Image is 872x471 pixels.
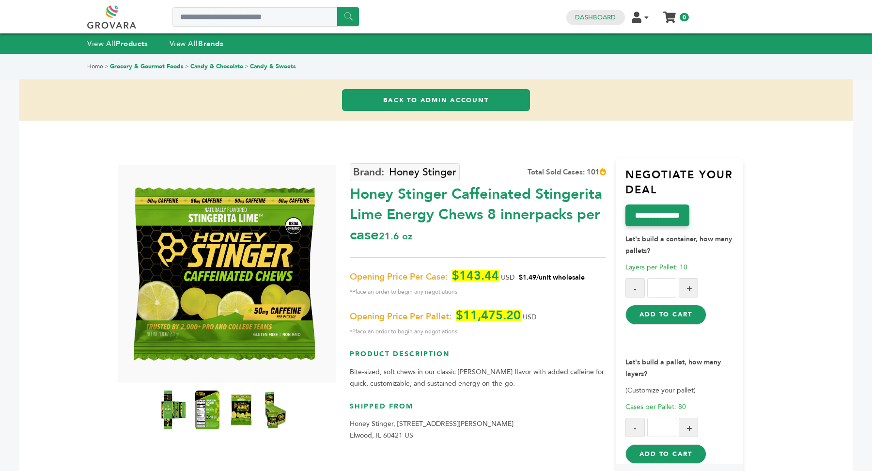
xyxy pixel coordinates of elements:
img: Honey Stinger Caffeinated Stingerita Lime Energy Chews 8 innerpacks per case 21.6 oz [115,165,333,383]
button: Add to Cart [625,305,706,324]
button: Add to Cart [625,444,706,464]
strong: Let's build a container, how many pallets? [625,235,732,255]
button: + [679,418,698,437]
button: + [679,278,698,298]
strong: Products [116,39,148,48]
a: Honey Stinger [350,163,460,181]
span: Cases per Pallet: 80 [625,402,686,411]
a: Back to Admin Account [342,89,530,111]
span: *Place an order to begin any negotiations [350,286,606,298]
h3: Shipped From [350,402,606,419]
span: > [185,63,189,70]
button: - [625,278,645,298]
a: Dashboard [575,13,616,22]
span: Opening Price Per Pallet: [350,311,452,323]
img: Honey Stinger Caffeinated Stingerita Lime Energy Chews 8 innerpacks per case 21.6 oz [229,391,253,429]
a: Candy & Chocolate [190,63,243,70]
span: > [245,63,249,70]
strong: Let's build a pallet, how many layers? [625,358,721,378]
input: Search a product or brand... [172,7,359,27]
img: Honey Stinger Caffeinated Stingerita Lime Energy Chews 8 innerpacks per case 21.6 oz [263,391,287,429]
p: Honey Stinger, [STREET_ADDRESS][PERSON_NAME] Elwood, IL 60421 US [350,418,606,441]
h3: Negotiate Your Deal [625,168,744,205]
div: Honey Stinger Caffeinated Stingerita Lime Energy Chews 8 innerpacks per case [350,179,606,245]
img: Honey Stinger Caffeinated Stingerita Lime Energy Chews 8 innerpacks per case 21.6 oz Nutrition Info [195,391,219,429]
img: Honey Stinger Caffeinated Stingerita Lime Energy Chews 8 innerpacks per case 21.6 oz Product Label [161,391,186,429]
span: *Place an order to begin any negotiations [350,326,606,337]
span: > [105,63,109,70]
span: $143.44 [452,270,499,282]
p: (Customize your pallet) [625,385,744,396]
h3: Product Description [350,349,606,366]
strong: Brands [198,39,223,48]
span: Opening Price Per Case: [350,271,448,283]
button: - [625,418,645,437]
a: Grocery & Gourmet Foods [110,63,184,70]
a: Candy & Sweets [250,63,296,70]
p: Bite-sized, soft chews in our classic [PERSON_NAME] flavor with added caffeine for quick, customi... [350,366,606,390]
span: USD [523,313,536,322]
span: 0 [680,13,689,21]
a: View AllBrands [170,39,224,48]
span: 21.6 oz [379,230,412,243]
span: $1.49/unit wholesale [519,273,585,282]
div: Total Sold Cases: 101 [528,167,606,177]
span: USD [501,273,514,282]
a: Home [87,63,103,70]
span: Layers per Pallet: 10 [625,263,687,272]
a: My Cart [664,9,675,19]
span: $11,475.20 [456,310,521,321]
a: View AllProducts [87,39,148,48]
